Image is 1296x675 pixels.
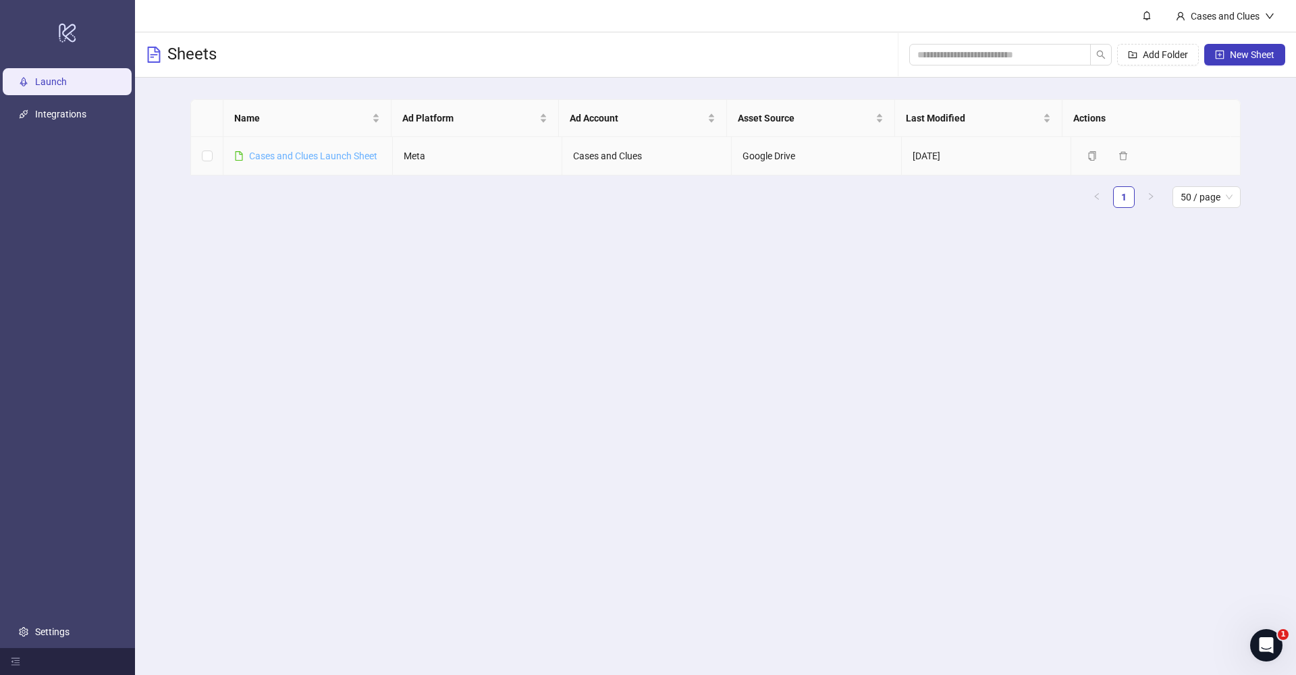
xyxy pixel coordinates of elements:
[732,137,901,175] td: Google Drive
[1143,49,1188,60] span: Add Folder
[1204,44,1285,65] button: New Sheet
[35,109,86,119] a: Integrations
[1087,151,1097,161] span: copy
[11,657,20,666] span: menu-fold
[234,111,369,126] span: Name
[1215,50,1224,59] span: plus-square
[223,100,391,137] th: Name
[1265,11,1274,21] span: down
[902,137,1071,175] td: [DATE]
[1086,186,1108,208] li: Previous Page
[738,111,873,126] span: Asset Source
[1185,9,1265,24] div: Cases and Clues
[1230,49,1274,60] span: New Sheet
[1250,629,1282,661] iframe: Intercom live chat
[1086,186,1108,208] button: left
[1140,186,1162,208] button: right
[906,111,1041,126] span: Last Modified
[1128,50,1137,59] span: folder-add
[1176,11,1185,21] span: user
[1181,187,1233,207] span: 50 / page
[35,76,67,87] a: Launch
[1062,100,1231,137] th: Actions
[1118,151,1128,161] span: delete
[167,44,217,65] h3: Sheets
[570,111,705,126] span: Ad Account
[1278,629,1289,640] span: 1
[1117,44,1199,65] button: Add Folder
[559,100,727,137] th: Ad Account
[393,137,562,175] td: Meta
[1140,186,1162,208] li: Next Page
[146,47,162,63] span: file-text
[1142,11,1152,20] span: bell
[249,151,377,161] a: Cases and Clues Launch Sheet
[1113,186,1135,208] li: 1
[234,151,244,161] span: file
[727,100,895,137] th: Asset Source
[391,100,560,137] th: Ad Platform
[1096,50,1106,59] span: search
[1147,192,1155,200] span: right
[1114,187,1134,207] a: 1
[402,111,537,126] span: Ad Platform
[562,137,732,175] td: Cases and Clues
[1093,192,1101,200] span: left
[35,626,70,637] a: Settings
[1172,186,1241,208] div: Page Size
[895,100,1063,137] th: Last Modified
